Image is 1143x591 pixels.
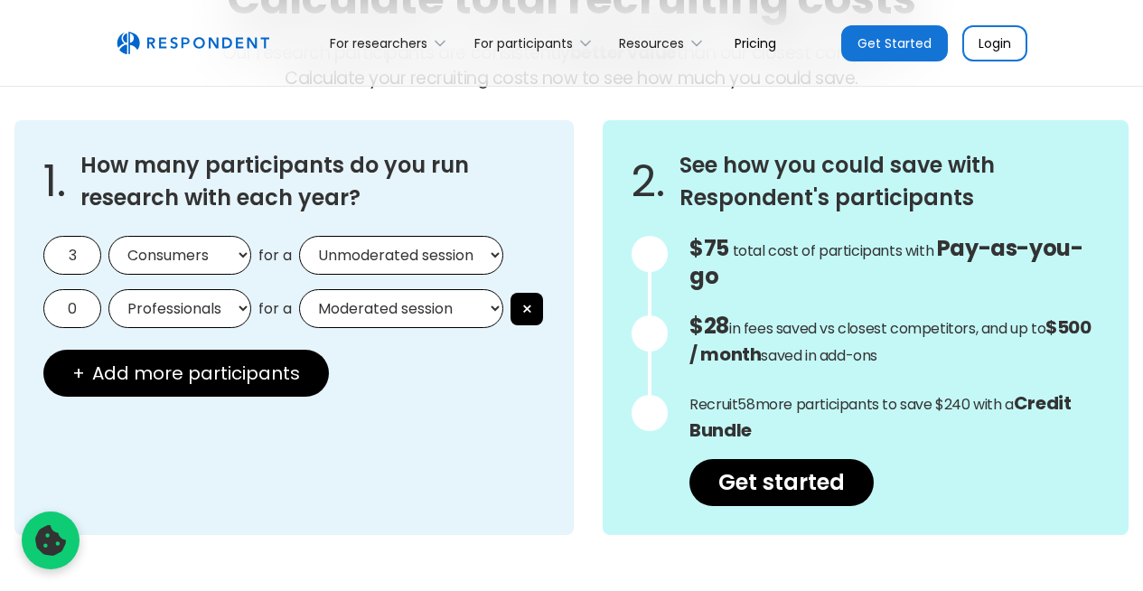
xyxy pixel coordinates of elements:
[258,247,292,265] span: for a
[733,240,934,261] span: total cost of participants with
[689,390,1100,445] p: Recruit more participants to save $240 with a
[320,22,464,64] div: For researchers
[689,233,729,263] span: $75
[632,173,665,191] span: 2.
[689,314,1100,369] p: in fees saved vs closest competitors, and up to saved in add-ons
[117,32,269,55] img: Untitled UI logotext
[464,22,608,64] div: For participants
[258,300,292,318] span: for a
[80,149,545,214] h3: How many participants do you run research with each year?
[474,34,573,52] div: For participants
[962,25,1027,61] a: Login
[689,233,1082,291] span: Pay-as-you-go
[43,350,329,397] button: + Add more participants
[609,22,720,64] div: Resources
[43,173,66,191] span: 1.
[689,314,1091,367] strong: $500 / month
[737,394,754,415] span: 58
[117,32,269,55] a: home
[720,22,791,64] a: Pricing
[689,459,874,506] a: Get started
[72,364,85,382] span: +
[511,293,543,325] button: ×
[679,149,1100,214] h3: See how you could save with Respondent's participants
[619,34,684,52] div: Resources
[841,25,948,61] a: Get Started
[330,34,427,52] div: For researchers
[689,311,729,341] span: $28
[92,364,300,382] span: Add more participants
